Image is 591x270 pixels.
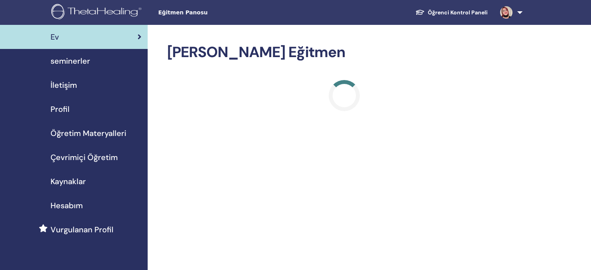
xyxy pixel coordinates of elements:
img: logo.png [51,4,144,21]
span: Hesabım [51,200,83,211]
span: Öğretim Materyalleri [51,127,126,139]
img: default.jpg [500,6,513,19]
span: Çevrimiçi Öğretim [51,152,118,163]
img: graduation-cap-white.svg [415,9,425,16]
h2: [PERSON_NAME] Eğitmen [167,44,521,61]
span: Profil [51,103,70,115]
span: seminerler [51,55,90,67]
span: Kaynaklar [51,176,86,187]
span: Vurgulanan Profil [51,224,113,235]
span: Ev [51,31,59,43]
span: İletişim [51,79,77,91]
a: Öğrenci Kontrol Paneli [409,5,494,20]
span: Eğitmen Panosu [158,9,275,17]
